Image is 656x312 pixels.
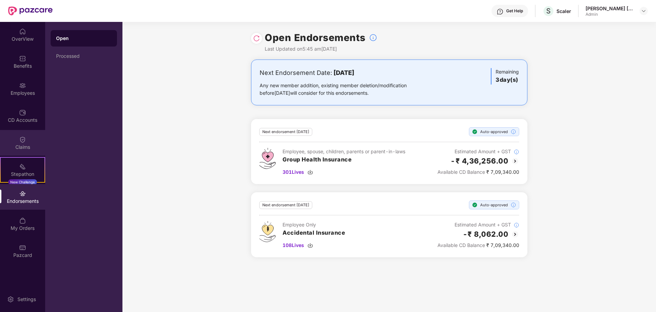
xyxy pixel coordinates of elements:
[56,53,111,59] div: Processed
[511,129,516,134] img: svg+xml;base64,PHN2ZyBpZD0iSW5mb18tXzMyeDMyIiBkYXRhLW5hbWU9IkluZm8gLSAzMngzMiIgeG1sbnM9Imh0dHA6Ly...
[1,171,44,178] div: Stepathon
[265,30,366,45] h1: Open Endorsements
[437,242,519,249] div: ₹ 7,09,340.00
[56,35,111,42] div: Open
[19,217,26,224] img: svg+xml;base64,PHN2ZyBpZD0iTXlfT3JkZXJzIiBkYXRhLW5hbWU9Ik15IE9yZGVycyIgeG1sbnM9Imh0dHA6Ly93d3cudz...
[15,296,38,303] div: Settings
[8,6,53,15] img: New Pazcare Logo
[8,179,37,185] div: New Challenge
[437,168,519,176] div: ₹ 7,09,340.00
[437,221,519,229] div: Estimated Amount + GST
[496,76,519,84] h3: 3 day(s)
[19,190,26,197] img: svg+xml;base64,PHN2ZyBpZD0iRW5kb3JzZW1lbnRzIiB4bWxucz0iaHR0cDovL3d3dy53My5vcmcvMjAwMC9zdmciIHdpZH...
[260,82,428,97] div: Any new member addition, existing member deletion/modification before [DATE] will consider for th...
[19,109,26,116] img: svg+xml;base64,PHN2ZyBpZD0iQ0RfQWNjb3VudHMiIGRhdGEtbmFtZT0iQ0QgQWNjb3VudHMiIHhtbG5zPSJodHRwOi8vd3...
[265,45,377,53] div: Last Updated on 5:45 am[DATE]
[19,28,26,35] img: svg+xml;base64,PHN2ZyBpZD0iSG9tZSIgeG1sbnM9Imh0dHA6Ly93d3cudzMub3JnLzIwMDAvc3ZnIiB3aWR0aD0iMjAiIG...
[437,148,519,155] div: Estimated Amount + GST
[469,127,519,136] div: Auto-approved
[259,128,312,136] div: Next endorsement [DATE]
[283,148,405,155] div: Employee, spouse, children, parents or parent-in-laws
[511,157,519,165] img: svg+xml;base64,PHN2ZyBpZD0iQmFjay0yMHgyMCIgeG1sbnM9Imh0dHA6Ly93d3cudzMub3JnLzIwMDAvc3ZnIiB3aWR0aD...
[506,8,523,14] div: Get Help
[437,169,485,175] span: Available CD Balance
[472,202,477,208] img: svg+xml;base64,PHN2ZyBpZD0iU3RlcC1Eb25lLTE2eDE2IiB4bWxucz0iaHR0cDovL3d3dy53My5vcmcvMjAwMC9zdmciIH...
[450,155,508,167] h2: -₹ 4,36,256.00
[369,34,377,42] img: svg+xml;base64,PHN2ZyBpZD0iSW5mb18tXzMyeDMyIiBkYXRhLW5hbWU9IkluZm8gLSAzMngzMiIgeG1sbnM9Imh0dHA6Ly...
[514,222,519,228] img: svg+xml;base64,PHN2ZyBpZD0iSW5mb18tXzMyeDMyIiBkYXRhLW5hbWU9IkluZm8gLSAzMngzMiIgeG1sbnM9Imh0dHA6Ly...
[259,148,276,169] img: svg+xml;base64,PHN2ZyB4bWxucz0iaHR0cDovL3d3dy53My5vcmcvMjAwMC9zdmciIHdpZHRoPSI0Ny43MTQiIGhlaWdodD...
[514,149,519,155] img: svg+xml;base64,PHN2ZyBpZD0iSW5mb18tXzMyeDMyIiBkYXRhLW5hbWU9IkluZm8gLSAzMngzMiIgeG1sbnM9Imh0dHA6Ly...
[586,12,633,17] div: Admin
[511,230,519,238] img: svg+xml;base64,PHN2ZyBpZD0iQmFjay0yMHgyMCIgeG1sbnM9Imh0dHA6Ly93d3cudzMub3JnLzIwMDAvc3ZnIiB3aWR0aD...
[556,8,571,14] div: Scaler
[283,155,405,164] h3: Group Health Insurance
[283,221,345,229] div: Employee Only
[511,202,516,208] img: svg+xml;base64,PHN2ZyBpZD0iSW5mb18tXzMyeDMyIiBkYXRhLW5hbWU9IkluZm8gLSAzMngzMiIgeG1sbnM9Imh0dHA6Ly...
[307,169,313,175] img: svg+xml;base64,PHN2ZyBpZD0iRG93bmxvYWQtMzJ4MzIiIHhtbG5zPSJodHRwOi8vd3d3LnczLm9yZy8yMDAwL3N2ZyIgd2...
[19,163,26,170] img: svg+xml;base64,PHN2ZyB4bWxucz0iaHR0cDovL3d3dy53My5vcmcvMjAwMC9zdmciIHdpZHRoPSIyMSIgaGVpZ2h0PSIyMC...
[469,200,519,209] div: Auto-approved
[472,129,477,134] img: svg+xml;base64,PHN2ZyBpZD0iU3RlcC1Eb25lLTE2eDE2IiB4bWxucz0iaHR0cDovL3d3dy53My5vcmcvMjAwMC9zdmciIH...
[283,242,304,249] span: 108 Lives
[586,5,633,12] div: [PERSON_NAME] [PERSON_NAME]
[497,8,503,15] img: svg+xml;base64,PHN2ZyBpZD0iSGVscC0zMngzMiIgeG1sbnM9Imh0dHA6Ly93d3cudzMub3JnLzIwMDAvc3ZnIiB3aWR0aD...
[491,68,519,84] div: Remaining
[437,242,485,248] span: Available CD Balance
[259,221,276,242] img: svg+xml;base64,PHN2ZyB4bWxucz0iaHR0cDovL3d3dy53My5vcmcvMjAwMC9zdmciIHdpZHRoPSI0OS4zMjEiIGhlaWdodD...
[259,201,312,209] div: Next endorsement [DATE]
[463,229,509,240] h2: -₹ 8,062.00
[19,136,26,143] img: svg+xml;base64,PHN2ZyBpZD0iQ2xhaW0iIHhtbG5zPSJodHRwOi8vd3d3LnczLm9yZy8yMDAwL3N2ZyIgd2lkdGg9IjIwIi...
[7,296,14,303] img: svg+xml;base64,PHN2ZyBpZD0iU2V0dGluZy0yMHgyMCIgeG1sbnM9Imh0dHA6Ly93d3cudzMub3JnLzIwMDAvc3ZnIiB3aW...
[253,35,260,42] img: svg+xml;base64,PHN2ZyBpZD0iUmVsb2FkLTMyeDMyIiB4bWxucz0iaHR0cDovL3d3dy53My5vcmcvMjAwMC9zdmciIHdpZH...
[19,55,26,62] img: svg+xml;base64,PHN2ZyBpZD0iQmVuZWZpdHMiIHhtbG5zPSJodHRwOi8vd3d3LnczLm9yZy8yMDAwL3N2ZyIgd2lkdGg9Ij...
[19,82,26,89] img: svg+xml;base64,PHN2ZyBpZD0iRW1wbG95ZWVzIiB4bWxucz0iaHR0cDovL3d3dy53My5vcmcvMjAwMC9zdmciIHdpZHRoPS...
[283,168,304,176] span: 301 Lives
[333,69,354,76] b: [DATE]
[307,243,313,248] img: svg+xml;base64,PHN2ZyBpZD0iRG93bmxvYWQtMzJ4MzIiIHhtbG5zPSJodHRwOi8vd3d3LnczLm9yZy8yMDAwL3N2ZyIgd2...
[546,7,551,15] span: S
[19,244,26,251] img: svg+xml;base64,PHN2ZyBpZD0iUGF6Y2FyZCIgeG1sbnM9Imh0dHA6Ly93d3cudzMub3JnLzIwMDAvc3ZnIiB3aWR0aD0iMj...
[283,229,345,237] h3: Accidental Insurance
[641,8,646,14] img: svg+xml;base64,PHN2ZyBpZD0iRHJvcGRvd24tMzJ4MzIiIHhtbG5zPSJodHRwOi8vd3d3LnczLm9yZy8yMDAwL3N2ZyIgd2...
[260,68,428,78] div: Next Endorsement Date:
